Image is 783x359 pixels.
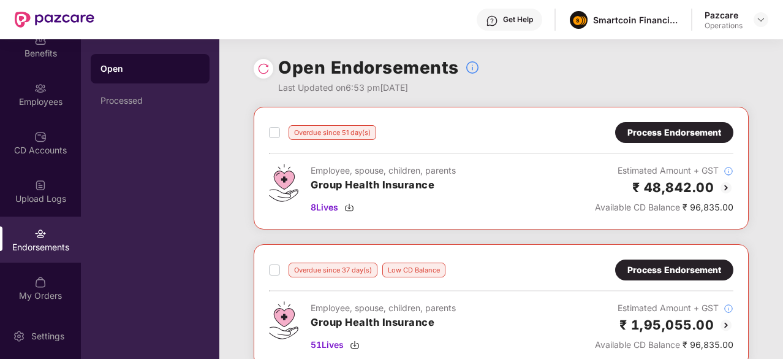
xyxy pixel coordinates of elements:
[278,54,459,81] h1: Open Endorsements
[269,164,298,202] img: svg+xml;base64,PHN2ZyB4bWxucz0iaHR0cDovL3d3dy53My5vcmcvMjAwMC9zdmciIHdpZHRoPSI0Ny43MTQiIGhlaWdodD...
[311,315,456,331] h3: Group Health Insurance
[278,81,480,95] div: Last Updated on 6:53 pm[DATE]
[34,228,47,240] img: svg+xml;base64,PHN2ZyBpZD0iRW5kb3JzZW1lbnRzIiB4bWxucz0iaHR0cDovL3d3dy53My5vcmcvMjAwMC9zdmciIHdpZH...
[100,63,200,75] div: Open
[595,201,733,214] div: ₹ 96,835.00
[311,301,456,315] div: Employee, spouse, children, parents
[503,15,533,25] div: Get Help
[486,15,498,27] img: svg+xml;base64,PHN2ZyBpZD0iSGVscC0zMngzMiIgeG1sbnM9Imh0dHA6Ly93d3cudzMub3JnLzIwMDAvc3ZnIiB3aWR0aD...
[595,164,733,177] div: Estimated Amount + GST
[311,177,456,193] h3: Group Health Insurance
[632,177,714,198] h2: ₹ 48,842.00
[619,315,714,335] h2: ₹ 1,95,055.00
[595,202,680,212] span: Available CD Balance
[344,203,354,212] img: svg+xml;base64,PHN2ZyBpZD0iRG93bmxvYWQtMzJ4MzIiIHhtbG5zPSJodHRwOi8vd3d3LnczLm9yZy8yMDAwL3N2ZyIgd2...
[34,131,47,143] img: svg+xml;base64,PHN2ZyBpZD0iQ0RfQWNjb3VudHMiIGRhdGEtbmFtZT0iQ0QgQWNjb3VudHMiIHhtbG5zPSJodHRwOi8vd3...
[311,201,338,214] span: 8 Lives
[595,338,733,352] div: ₹ 96,835.00
[719,180,733,195] img: svg+xml;base64,PHN2ZyBpZD0iQmFjay0yMHgyMCIgeG1sbnM9Imh0dHA6Ly93d3cudzMub3JnLzIwMDAvc3ZnIiB3aWR0aD...
[756,15,766,25] img: svg+xml;base64,PHN2ZyBpZD0iRHJvcGRvd24tMzJ4MzIiIHhtbG5zPSJodHRwOi8vd3d3LnczLm9yZy8yMDAwL3N2ZyIgd2...
[705,9,743,21] div: Pazcare
[289,125,376,140] div: Overdue since 51 day(s)
[724,304,733,314] img: svg+xml;base64,PHN2ZyBpZD0iSW5mb18tXzMyeDMyIiBkYXRhLW5hbWU9IkluZm8gLSAzMngzMiIgeG1sbnM9Imh0dHA6Ly...
[627,126,721,139] div: Process Endorsement
[311,338,344,352] span: 51 Lives
[34,82,47,95] img: svg+xml;base64,PHN2ZyBpZD0iRW1wbG95ZWVzIiB4bWxucz0iaHR0cDovL3d3dy53My5vcmcvMjAwMC9zdmciIHdpZHRoPS...
[34,179,47,191] img: svg+xml;base64,PHN2ZyBpZD0iVXBsb2FkX0xvZ3MiIGRhdGEtbmFtZT0iVXBsb2FkIExvZ3MiIHhtbG5zPSJodHRwOi8vd3...
[627,263,721,277] div: Process Endorsement
[382,263,445,277] div: Low CD Balance
[570,11,588,29] img: image%20(1).png
[269,301,298,339] img: svg+xml;base64,PHN2ZyB4bWxucz0iaHR0cDovL3d3dy53My5vcmcvMjAwMC9zdmciIHdpZHRoPSI0Ny43MTQiIGhlaWdodD...
[34,34,47,46] img: svg+xml;base64,PHN2ZyBpZD0iQmVuZWZpdHMiIHhtbG5zPSJodHRwOi8vd3d3LnczLm9yZy8yMDAwL3N2ZyIgd2lkdGg9Ij...
[15,12,94,28] img: New Pazcare Logo
[724,166,733,176] img: svg+xml;base64,PHN2ZyBpZD0iSW5mb18tXzMyeDMyIiBkYXRhLW5hbWU9IkluZm8gLSAzMngzMiIgeG1sbnM9Imh0dHA6Ly...
[311,164,456,177] div: Employee, spouse, children, parents
[13,330,25,342] img: svg+xml;base64,PHN2ZyBpZD0iU2V0dGluZy0yMHgyMCIgeG1sbnM9Imh0dHA6Ly93d3cudzMub3JnLzIwMDAvc3ZnIiB3aW...
[100,96,200,106] div: Processed
[350,340,360,350] img: svg+xml;base64,PHN2ZyBpZD0iRG93bmxvYWQtMzJ4MzIiIHhtbG5zPSJodHRwOi8vd3d3LnczLm9yZy8yMDAwL3N2ZyIgd2...
[595,339,680,350] span: Available CD Balance
[289,263,377,277] div: Overdue since 37 day(s)
[465,60,480,75] img: svg+xml;base64,PHN2ZyBpZD0iSW5mb18tXzMyeDMyIiBkYXRhLW5hbWU9IkluZm8gLSAzMngzMiIgeG1sbnM9Imh0dHA6Ly...
[593,14,679,26] div: Smartcoin Financials Private Limited
[705,21,743,31] div: Operations
[257,63,270,75] img: svg+xml;base64,PHN2ZyBpZD0iUmVsb2FkLTMyeDMyIiB4bWxucz0iaHR0cDovL3d3dy53My5vcmcvMjAwMC9zdmciIHdpZH...
[719,318,733,333] img: svg+xml;base64,PHN2ZyBpZD0iQmFjay0yMHgyMCIgeG1sbnM9Imh0dHA6Ly93d3cudzMub3JnLzIwMDAvc3ZnIiB3aWR0aD...
[28,330,68,342] div: Settings
[595,301,733,315] div: Estimated Amount + GST
[34,276,47,288] img: svg+xml;base64,PHN2ZyBpZD0iTXlfT3JkZXJzIiBkYXRhLW5hbWU9Ik15IE9yZGVycyIgeG1sbnM9Imh0dHA6Ly93d3cudz...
